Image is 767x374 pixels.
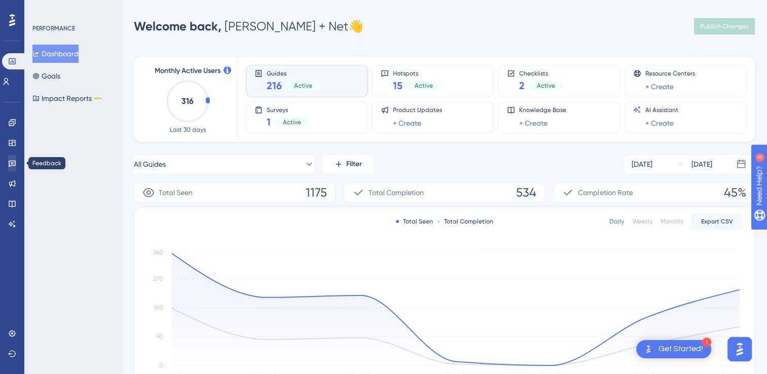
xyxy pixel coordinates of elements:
[32,45,79,63] button: Dashboard
[369,186,424,199] span: Total Completion
[134,158,166,170] span: All Guides
[181,96,194,106] text: 316
[134,19,222,33] span: Welcome back,
[437,217,493,226] div: Total Completion
[659,344,703,355] div: Get Started!
[578,186,633,199] span: Completion Rate
[155,65,221,77] span: Monthly Active Users
[701,217,733,226] span: Export CSV
[294,82,312,90] span: Active
[645,81,674,93] a: + Create
[267,106,309,113] span: Surveys
[519,79,525,93] span: 2
[153,248,163,255] tspan: 360
[346,158,362,170] span: Filter
[519,69,563,77] span: Checklists
[156,333,163,340] tspan: 90
[724,184,746,201] span: 45%
[267,69,320,77] span: Guides
[159,186,193,199] span: Total Seen
[642,343,654,355] img: launcher-image-alternative-text
[691,213,742,230] button: Export CSV
[700,22,749,30] span: Publish Changes
[645,106,678,114] span: AI Assistant
[159,362,163,369] tspan: 0
[267,79,282,93] span: 216
[519,117,547,129] a: + Create
[609,217,624,226] div: Daily
[170,126,206,134] span: Last 30 days
[153,275,163,282] tspan: 270
[702,338,711,347] div: 1
[94,96,103,101] div: BETA
[134,18,363,34] div: [PERSON_NAME] + Net 👋
[134,154,314,174] button: All Guides
[632,217,652,226] div: Weekly
[306,184,327,201] span: 1175
[393,106,442,114] span: Product Updates
[724,334,755,364] iframe: UserGuiding AI Assistant Launcher
[516,184,536,201] span: 534
[32,67,60,85] button: Goals
[691,158,712,170] div: [DATE]
[32,89,103,107] button: Impact ReportsBETA
[636,340,711,358] div: Open Get Started! checklist, remaining modules: 1
[393,117,421,129] a: + Create
[645,69,695,78] span: Resource Centers
[267,115,271,129] span: 1
[396,217,433,226] div: Total Seen
[32,24,75,32] div: PERFORMANCE
[393,69,441,77] span: Hotspots
[632,158,652,170] div: [DATE]
[283,118,301,126] span: Active
[645,117,674,129] a: + Create
[154,304,163,311] tspan: 180
[519,106,566,114] span: Knowledge Base
[24,3,63,15] span: Need Help?
[415,82,433,90] span: Active
[537,82,555,90] span: Active
[70,5,74,13] div: 4
[393,79,403,93] span: 15
[661,217,683,226] div: Monthly
[322,154,373,174] button: Filter
[694,18,755,34] button: Publish Changes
